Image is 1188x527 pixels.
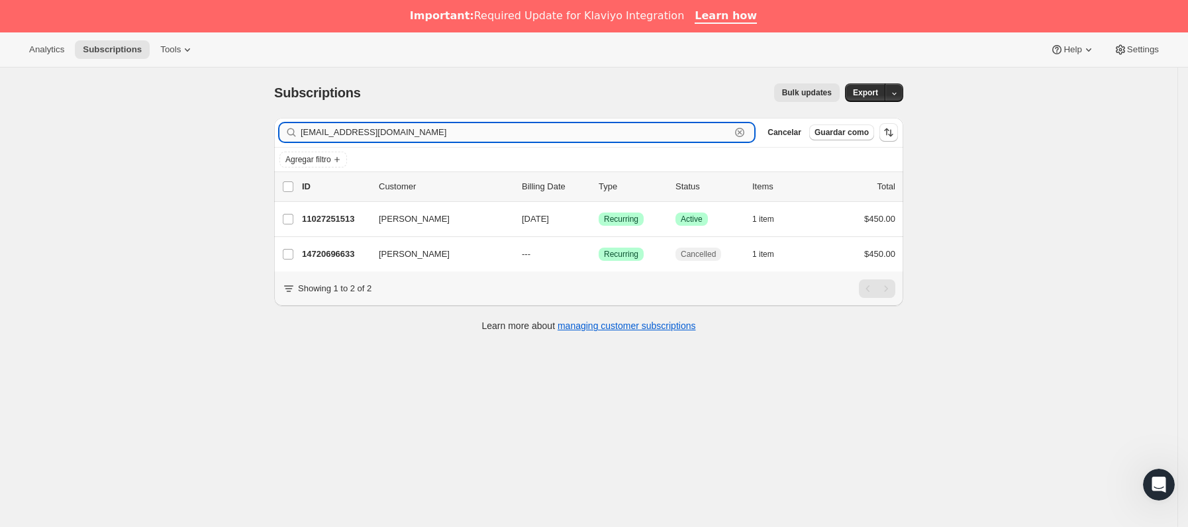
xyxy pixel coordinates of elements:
[599,180,665,193] div: Type
[379,213,450,226] span: [PERSON_NAME]
[752,214,774,224] span: 1 item
[302,180,895,193] div: IDCustomerBilling DateTypeStatusItemsTotal
[1042,40,1103,59] button: Help
[864,249,895,259] span: $450.00
[681,214,703,224] span: Active
[752,245,789,263] button: 1 item
[298,282,371,295] p: Showing 1 to 2 of 2
[160,44,181,55] span: Tools
[371,209,503,230] button: [PERSON_NAME]
[279,152,347,168] button: Agregar filtro
[752,210,789,228] button: 1 item
[762,124,807,140] button: Cancelar
[877,180,895,193] p: Total
[302,245,895,263] div: 14720696633[PERSON_NAME]---LogradoRecurringCancelled1 item$450.00
[558,320,696,331] a: managing customer subscriptions
[733,126,746,139] button: Borrar
[604,249,638,260] span: Recurring
[864,214,895,224] span: $450.00
[752,180,818,193] div: Items
[675,180,742,193] p: Status
[371,244,503,265] button: [PERSON_NAME]
[774,83,840,102] button: Bulk updates
[302,213,368,226] p: 11027251513
[302,210,895,228] div: 11027251513[PERSON_NAME][DATE]LogradoRecurringLogradoActive1 item$450.00
[75,40,150,59] button: Subscriptions
[29,44,64,55] span: Analytics
[809,124,874,140] button: Guardar como
[681,249,716,260] span: Cancelled
[522,249,530,259] span: ---
[604,214,638,224] span: Recurring
[274,85,361,100] span: Subscriptions
[782,87,832,98] span: Bulk updates
[815,127,869,138] span: Guardar como
[302,180,368,193] p: ID
[379,248,450,261] span: [PERSON_NAME]
[410,9,474,22] b: Important:
[1106,40,1167,59] button: Settings
[83,44,142,55] span: Subscriptions
[152,40,202,59] button: Tools
[522,180,588,193] p: Billing Date
[879,123,898,142] button: Ordenar los resultados
[379,180,511,193] p: Customer
[1064,44,1081,55] span: Help
[853,87,878,98] span: Export
[21,40,72,59] button: Analytics
[285,154,331,165] span: Agregar filtro
[695,9,757,24] a: Learn how
[302,248,368,261] p: 14720696633
[767,127,801,138] span: Cancelar
[410,9,684,23] div: Required Update for Klaviyo Integration
[301,123,730,142] input: Filter subscribers
[1143,469,1175,501] iframe: Intercom live chat
[845,83,886,102] button: Export
[522,214,549,224] span: [DATE]
[1127,44,1159,55] span: Settings
[752,249,774,260] span: 1 item
[482,319,696,332] p: Learn more about
[859,279,895,298] nav: Paginación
